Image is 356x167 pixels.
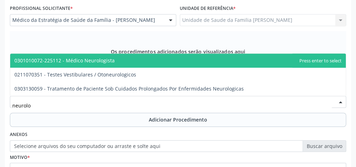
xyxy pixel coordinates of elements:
[180,3,236,14] label: Unidade de referência
[12,98,332,112] input: Buscar por procedimento
[111,48,245,55] span: Os procedimentos adicionados serão visualizados aqui
[12,17,162,24] span: Médico da Estratégia de Saúde da Família - [PERSON_NAME]
[149,116,207,123] span: Adicionar Procedimento
[10,152,30,163] label: Motivo
[10,129,27,140] label: Anexos
[14,71,136,78] span: 0211070351 - Testes Vestibulares / Otoneurologicos
[10,3,73,14] label: Profissional Solicitante
[14,85,244,92] span: 0303130059 - Tratamento de Paciente Sob Cuidados Prolongados Por Enfermidades Neurologicas
[14,57,115,64] span: 0301010072-225112 - Médico Neurologista
[10,113,346,127] button: Adicionar Procedimento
